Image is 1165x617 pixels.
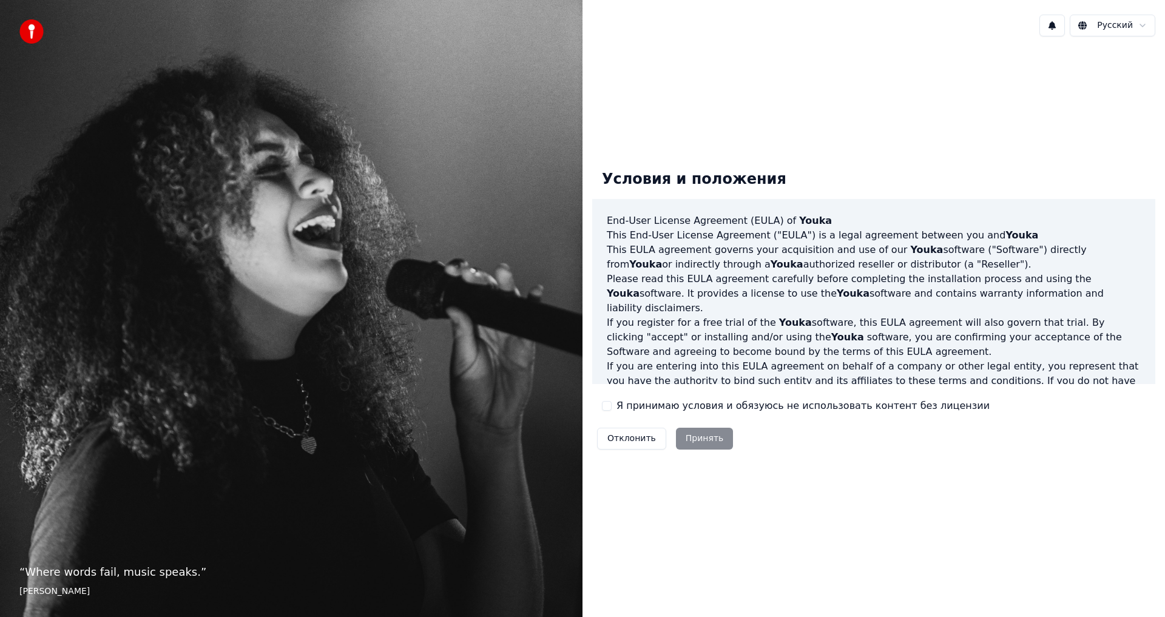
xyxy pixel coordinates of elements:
[779,317,812,328] span: Youka
[1005,229,1038,241] span: Youka
[771,258,803,270] span: Youka
[629,258,662,270] span: Youka
[831,331,864,343] span: Youka
[19,19,44,44] img: youka
[607,243,1141,272] p: This EULA agreement governs your acquisition and use of our software ("Software") directly from o...
[607,359,1141,417] p: If you are entering into this EULA agreement on behalf of a company or other legal entity, you re...
[607,315,1141,359] p: If you register for a free trial of the software, this EULA agreement will also govern that trial...
[597,428,666,450] button: Отклонить
[910,244,943,255] span: Youka
[837,288,870,299] span: Youka
[616,399,990,413] label: Я принимаю условия и обязуюсь не использовать контент без лицензии
[19,585,563,598] footer: [PERSON_NAME]
[19,564,563,581] p: “ Where words fail, music speaks. ”
[799,215,832,226] span: Youka
[607,272,1141,315] p: Please read this EULA agreement carefully before completing the installation process and using th...
[607,288,640,299] span: Youka
[607,228,1141,243] p: This End-User License Agreement ("EULA") is a legal agreement between you and
[607,214,1141,228] h3: End-User License Agreement (EULA) of
[592,160,796,199] div: Условия и положения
